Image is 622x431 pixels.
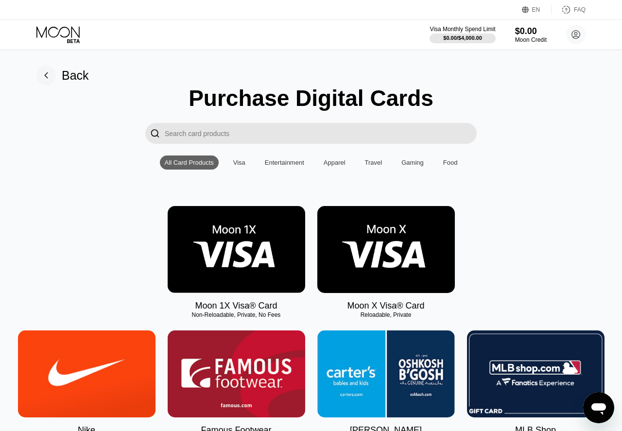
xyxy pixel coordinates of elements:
div: Travel [360,155,387,170]
div:  [145,123,165,144]
div: Non-Reloadable, Private, No Fees [168,311,305,318]
div: Food [443,159,458,166]
input: Search card products [165,123,477,144]
div: Travel [365,159,382,166]
div: FAQ [574,6,586,13]
div: Food [438,155,463,170]
div:  [150,128,160,139]
div: Visa Monthly Spend Limit$0.00/$4,000.00 [430,26,495,43]
div: Visa [228,155,250,170]
div: Entertainment [265,159,304,166]
div: Apparel [319,155,350,170]
div: Moon Credit [515,36,547,43]
div: Moon X Visa® Card [347,301,424,311]
div: EN [522,5,552,15]
div: Entertainment [260,155,309,170]
div: Gaming [397,155,429,170]
div: Gaming [401,159,424,166]
div: Back [62,69,89,83]
div: $0.00 / $4,000.00 [443,35,482,41]
div: $0.00 [515,26,547,36]
div: EN [532,6,540,13]
div: Purchase Digital Cards [189,85,433,111]
div: Moon 1X Visa® Card [195,301,277,311]
div: Apparel [324,159,346,166]
div: $0.00Moon Credit [515,26,547,43]
div: All Card Products [160,155,219,170]
div: Visa [233,159,245,166]
div: Visa Monthly Spend Limit [430,26,495,33]
div: All Card Products [165,159,214,166]
div: Back [36,66,89,85]
iframe: Button to launch messaging window [583,392,614,423]
div: Reloadable, Private [317,311,455,318]
div: FAQ [552,5,586,15]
